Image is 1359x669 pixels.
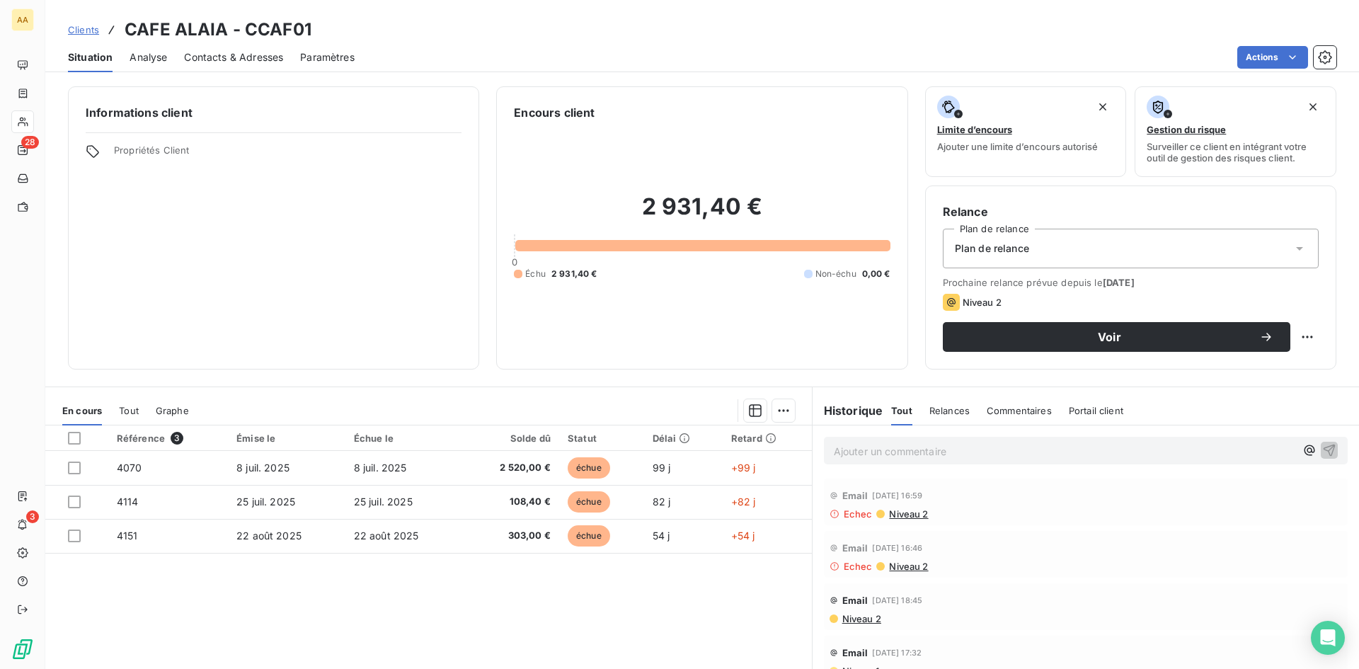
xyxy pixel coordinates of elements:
span: 4151 [117,530,138,542]
span: Tout [119,405,139,416]
span: Échu [525,268,546,280]
span: 0,00 € [862,268,890,280]
h6: Relance [943,203,1319,220]
span: Analyse [130,50,167,64]
span: 22 août 2025 [236,530,302,542]
span: Voir [960,331,1259,343]
span: Surveiller ce client en intégrant votre outil de gestion des risques client. [1147,141,1324,164]
div: Statut [568,433,636,444]
span: Relances [929,405,970,416]
span: Commentaires [987,405,1052,416]
span: échue [568,525,610,547]
span: 4114 [117,496,139,508]
span: 303,00 € [471,529,551,543]
span: 25 juil. 2025 [236,496,295,508]
span: Portail client [1069,405,1123,416]
span: Ajouter une limite d’encours autorisé [937,141,1098,152]
span: [DATE] 17:32 [872,648,922,657]
span: [DATE] 16:46 [872,544,922,552]
span: Echec [844,561,873,572]
span: Niveau 2 [888,561,928,572]
span: Contacts & Adresses [184,50,283,64]
span: Prochaine relance prévue depuis le [943,277,1319,288]
span: Situation [68,50,113,64]
span: Graphe [156,405,189,416]
span: échue [568,491,610,513]
span: Propriétés Client [114,144,461,164]
span: [DATE] [1103,277,1135,288]
h3: CAFE ALAIA - CCAF01 [125,17,311,42]
span: 3 [171,432,183,445]
button: Voir [943,322,1290,352]
span: Niveau 2 [888,508,928,520]
span: 4070 [117,462,142,474]
div: Délai [653,433,714,444]
span: 54 j [653,530,670,542]
span: 99 j [653,462,671,474]
div: Open Intercom Messenger [1311,621,1345,655]
span: Echec [844,508,873,520]
span: 2 520,00 € [471,461,551,475]
span: 8 juil. 2025 [236,462,289,474]
span: 108,40 € [471,495,551,509]
span: Email [842,542,868,554]
span: Email [842,595,868,606]
div: Émise le [236,433,337,444]
span: En cours [62,405,102,416]
span: Gestion du risque [1147,124,1226,135]
span: 2 931,40 € [551,268,597,280]
span: [DATE] 18:45 [872,596,922,605]
span: 0 [512,256,517,268]
span: Niveau 2 [841,613,881,624]
span: Tout [891,405,912,416]
div: AA [11,8,34,31]
a: Clients [68,23,99,37]
span: +99 j [731,462,756,474]
span: 3 [26,510,39,523]
h6: Historique [813,402,883,419]
span: Email [842,647,868,658]
span: Email [842,490,868,501]
span: Plan de relance [955,241,1029,256]
span: échue [568,457,610,479]
h6: Informations client [86,104,461,121]
span: +82 j [731,496,756,508]
h6: Encours client [514,104,595,121]
span: 82 j [653,496,671,508]
div: Échue le [354,433,454,444]
span: 28 [21,136,39,149]
div: Référence [117,432,219,445]
span: Limite d’encours [937,124,1012,135]
span: Paramètres [300,50,355,64]
button: Limite d’encoursAjouter une limite d’encours autorisé [925,86,1127,177]
span: 25 juil. 2025 [354,496,413,508]
button: Actions [1237,46,1308,69]
span: [DATE] 16:59 [872,491,922,500]
img: Logo LeanPay [11,638,34,661]
span: Niveau 2 [963,297,1002,308]
span: Clients [68,24,99,35]
h2: 2 931,40 € [514,193,890,235]
span: Non-échu [815,268,856,280]
button: Gestion du risqueSurveiller ce client en intégrant votre outil de gestion des risques client. [1135,86,1336,177]
span: 22 août 2025 [354,530,419,542]
div: Retard [731,433,803,444]
span: 8 juil. 2025 [354,462,407,474]
span: +54 j [731,530,755,542]
div: Solde dû [471,433,551,444]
